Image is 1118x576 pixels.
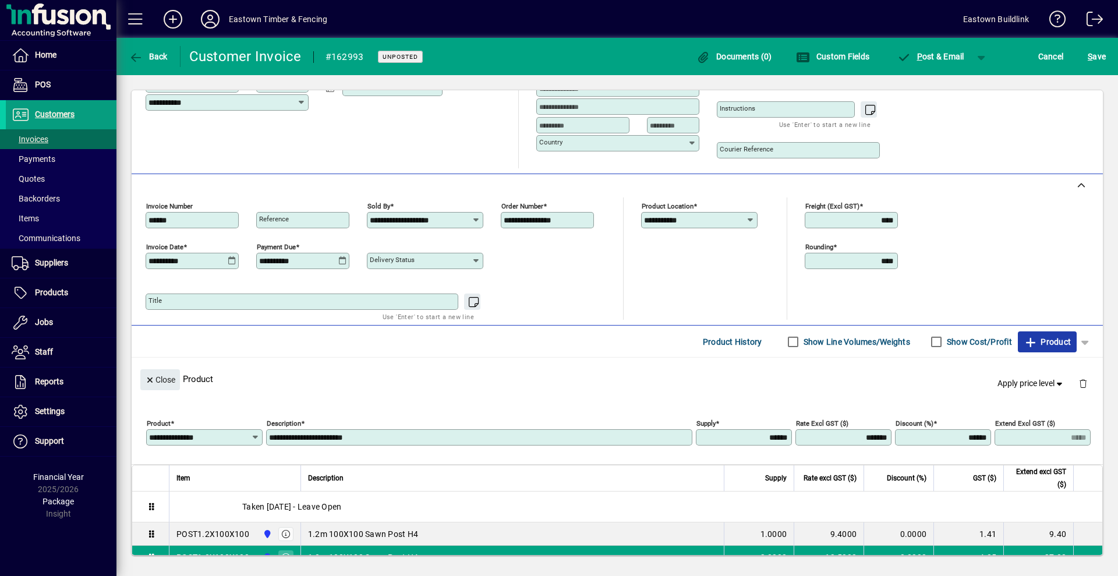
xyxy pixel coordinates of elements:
mat-label: Title [148,296,162,305]
span: Supply [765,472,787,485]
mat-label: Sold by [367,202,390,210]
a: Quotes [6,169,116,189]
span: Apply price level [997,377,1065,390]
a: Logout [1078,2,1103,40]
mat-label: Rounding [805,243,833,251]
span: Back [129,52,168,61]
span: ave [1088,47,1106,66]
a: Items [6,209,116,228]
span: Holyoake St [260,528,273,540]
div: Product [132,358,1103,400]
label: Show Cost/Profit [944,336,1012,348]
span: Discount (%) [887,472,926,485]
span: 1.0000 [760,528,787,540]
span: Jobs [35,317,53,327]
mat-label: Product location [642,202,694,210]
a: Staff [6,338,116,367]
a: Reports [6,367,116,397]
mat-hint: Use 'Enter' to start a new line [779,118,871,131]
td: 1.41 [933,522,1003,546]
button: Back [126,46,171,67]
span: ost & Email [897,52,964,61]
span: Product [1024,333,1071,351]
mat-label: Invoice number [146,202,193,210]
mat-label: Freight (excl GST) [805,202,859,210]
button: Save [1085,46,1109,67]
label: Show Line Volumes/Weights [801,336,910,348]
button: Documents (0) [694,46,775,67]
button: Add [154,9,192,30]
a: Settings [6,397,116,426]
mat-label: Reference [259,215,289,223]
mat-label: Courier Reference [720,145,773,153]
td: 4.05 [933,546,1003,569]
a: Products [6,278,116,308]
span: Products [35,288,68,297]
app-page-header-button: Close [137,374,183,384]
span: GST ($) [973,472,996,485]
span: Quotes [12,174,45,183]
div: #162993 [326,48,364,66]
a: Suppliers [6,249,116,278]
button: Product History [698,331,767,352]
div: Eastown Timber & Fencing [229,10,327,29]
div: Taken [DATE] - Leave Open [169,492,1102,522]
mat-label: Description [267,419,301,427]
a: Backorders [6,189,116,209]
button: Custom Fields [793,46,872,67]
button: Delete [1069,369,1097,397]
button: Apply price level [993,373,1070,394]
mat-label: Rate excl GST ($) [796,419,848,427]
span: Backorders [12,194,60,203]
span: Rate excl GST ($) [804,472,857,485]
span: Item [176,472,190,485]
mat-label: Supply [696,419,716,427]
a: Support [6,427,116,456]
mat-label: Instructions [720,104,755,112]
span: Package [43,497,74,506]
span: Items [12,214,39,223]
span: Invoices [12,135,48,144]
span: Customers [35,109,75,119]
div: POST1.2X100X100 [176,528,249,540]
mat-label: Invoice date [146,243,183,251]
button: Cancel [1035,46,1067,67]
span: 2.0000 [760,552,787,563]
span: Description [308,472,344,485]
mat-hint: Use 'Enter' to start a new line [383,310,474,323]
span: Suppliers [35,258,68,267]
span: S [1088,52,1092,61]
a: POS [6,70,116,100]
mat-label: Order number [501,202,543,210]
button: Post & Email [891,46,970,67]
span: Staff [35,347,53,356]
div: 13.5000 [801,552,857,563]
a: Knowledge Base [1041,2,1066,40]
td: 27.00 [1003,546,1073,569]
mat-label: Country [539,138,562,146]
a: Invoices [6,129,116,149]
app-page-header-button: Delete [1069,378,1097,388]
button: Close [140,369,180,390]
span: Reports [35,377,63,386]
app-page-header-button: Back [116,46,181,67]
a: Jobs [6,308,116,337]
span: POS [35,80,51,89]
span: 1.8m 100X100 Sawn Post H4 [308,552,418,563]
span: Close [145,370,175,390]
mat-label: Discount (%) [896,419,933,427]
mat-label: Payment due [257,243,296,251]
button: Product [1018,331,1077,352]
span: P [917,52,922,61]
mat-label: Product [147,419,171,427]
div: POST1.8X100X100 [176,552,249,563]
span: Communications [12,234,80,243]
span: 1.2m 100X100 Sawn Post H4 [308,528,418,540]
div: Customer Invoice [189,47,302,66]
a: Communications [6,228,116,248]
td: 9.40 [1003,522,1073,546]
span: Financial Year [33,472,84,482]
button: Profile [192,9,229,30]
span: Holyoake St [260,551,273,564]
span: Custom Fields [796,52,869,61]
